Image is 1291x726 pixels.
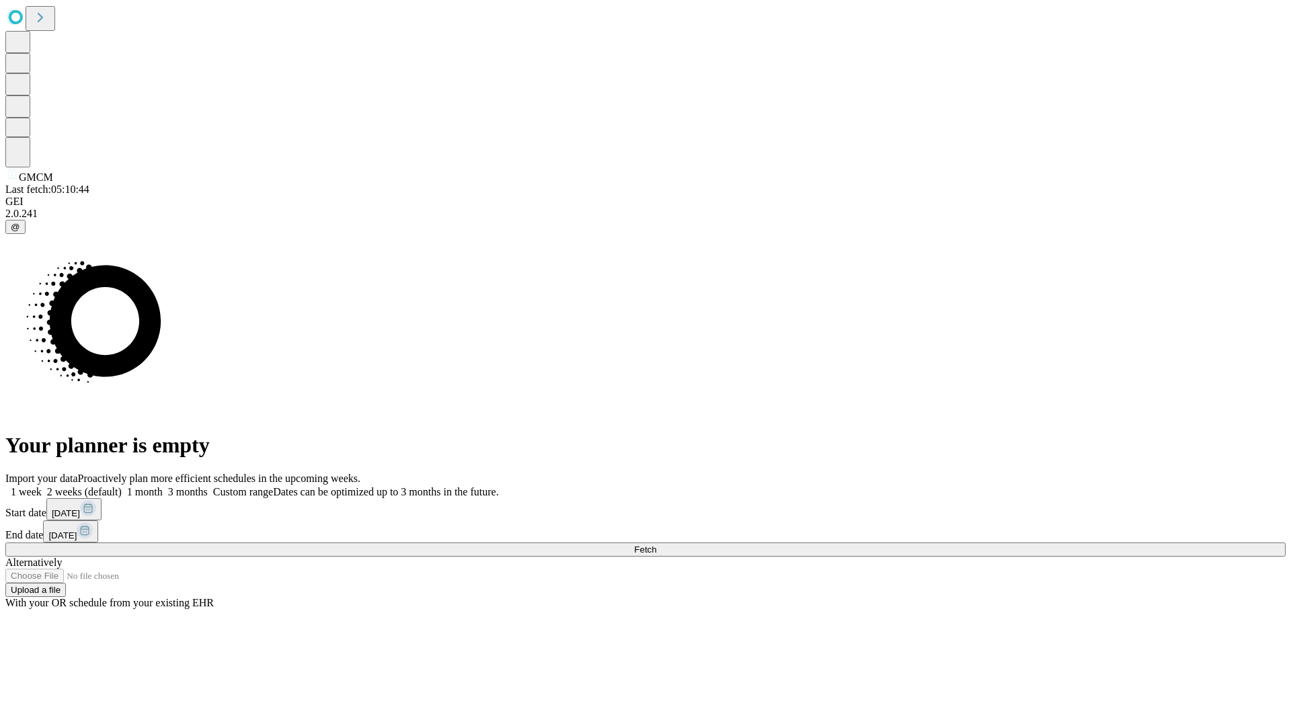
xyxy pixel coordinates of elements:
[168,486,208,497] span: 3 months
[11,222,20,232] span: @
[5,583,66,597] button: Upload a file
[5,557,62,568] span: Alternatively
[47,486,122,497] span: 2 weeks (default)
[5,542,1286,557] button: Fetch
[5,184,89,195] span: Last fetch: 05:10:44
[634,544,656,555] span: Fetch
[19,171,53,183] span: GMCM
[52,508,80,518] span: [DATE]
[5,433,1286,458] h1: Your planner is empty
[5,520,1286,542] div: End date
[48,530,77,540] span: [DATE]
[5,473,78,484] span: Import your data
[213,486,273,497] span: Custom range
[5,498,1286,520] div: Start date
[127,486,163,497] span: 1 month
[43,520,98,542] button: [DATE]
[5,208,1286,220] div: 2.0.241
[5,196,1286,208] div: GEI
[78,473,360,484] span: Proactively plan more efficient schedules in the upcoming weeks.
[5,597,214,608] span: With your OR schedule from your existing EHR
[5,220,26,234] button: @
[273,486,498,497] span: Dates can be optimized up to 3 months in the future.
[11,486,42,497] span: 1 week
[46,498,102,520] button: [DATE]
